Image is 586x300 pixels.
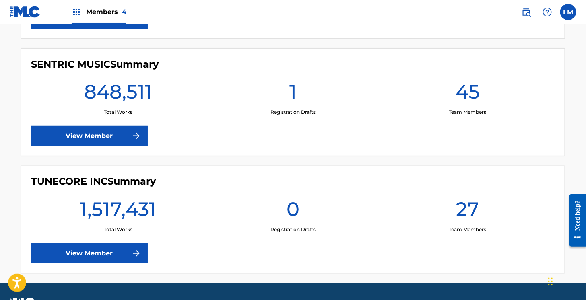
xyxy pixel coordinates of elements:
[449,109,486,116] p: Team Members
[122,8,126,16] span: 4
[31,243,148,263] a: View Member
[72,7,81,17] img: Top Rightsholders
[31,126,148,146] a: View Member
[456,197,479,226] h1: 27
[86,7,126,16] span: Members
[104,226,132,234] p: Total Works
[104,109,132,116] p: Total Works
[543,7,552,17] img: help
[80,197,156,226] h1: 1,517,431
[522,7,531,17] img: search
[456,80,480,109] h1: 45
[518,4,534,20] a: Public Search
[289,80,297,109] h1: 1
[546,261,586,300] iframe: Chat Widget
[539,4,555,20] div: Help
[563,188,586,253] iframe: Resource Center
[270,226,316,234] p: Registration Drafts
[132,131,141,141] img: f7272a7cc735f4ea7f67.svg
[270,109,316,116] p: Registration Drafts
[287,197,299,226] h1: 0
[132,249,141,258] img: f7272a7cc735f4ea7f67.svg
[560,4,576,20] div: User Menu
[31,176,156,188] h4: TUNECORE INC
[31,58,159,70] h4: SENTRIC MUSIC
[449,226,486,234] p: Team Members
[10,6,41,18] img: MLC Logo
[548,269,553,294] div: Drag
[84,80,152,109] h1: 848,511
